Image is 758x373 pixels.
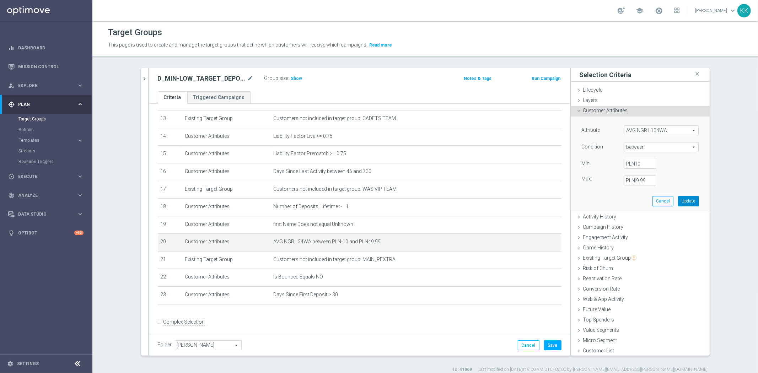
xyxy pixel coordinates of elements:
td: Existing Target Group [182,110,271,128]
label: Folder [158,342,172,348]
span: Days Since First Deposit > 30 [274,292,338,298]
button: Save [544,340,561,350]
div: Templates [19,138,77,142]
span: Game History [583,245,614,250]
div: Streams [18,146,92,156]
td: 18 [158,199,182,216]
td: Customer Attributes [182,146,271,163]
td: 17 [158,181,182,199]
a: Triggered Campaigns [187,91,251,104]
lable: Condition [582,144,603,150]
span: Micro Segment [583,337,617,343]
i: person_search [8,82,15,89]
a: Criteria [158,91,187,104]
div: Realtime Triggers [18,156,92,167]
label: Min: [582,160,591,167]
span: Campaign History [583,224,624,230]
i: chevron_right [141,75,148,82]
i: play_circle_outline [8,173,15,180]
div: Mission Control [8,57,84,76]
a: Dashboard [18,38,84,57]
div: Target Groups [18,114,92,124]
i: keyboard_arrow_right [77,101,84,108]
i: keyboard_arrow_right [77,82,84,89]
span: school [636,7,644,15]
span: Web & App Activity [583,296,624,302]
label: PLN [626,177,633,184]
td: 19 [158,216,182,234]
span: Customer Attributes [583,108,628,113]
span: This page is used to create and manage the target groups that define which customers will receive... [108,42,367,48]
button: chevron_right [141,68,148,89]
button: Read more [369,41,393,49]
button: lightbulb Optibot +10 [8,230,84,236]
td: 13 [158,110,182,128]
div: Explore [8,82,77,89]
a: Target Groups [18,116,74,122]
label: Group size [264,75,289,81]
td: 23 [158,287,182,304]
td: 21 [158,251,182,269]
td: Existing Target Group [182,251,271,269]
a: Actions [18,127,74,133]
a: Settings [17,362,39,366]
button: Templates keyboard_arrow_right [18,137,84,143]
div: Dashboard [8,38,84,57]
td: Customer Attributes [182,199,271,216]
div: Actions [18,124,92,135]
td: Customer Attributes [182,287,271,304]
span: Layers [583,97,598,103]
span: Customers not included in target group: CADETS TEAM [274,115,396,121]
span: AVG NGR L24WA between PLN-10 and PLN49.99 [274,239,381,245]
button: person_search Explore keyboard_arrow_right [8,83,84,88]
span: Number of Deposits, Lifetime >= 1 [274,204,349,210]
td: Customer Attributes [182,234,271,252]
div: Analyze [8,192,77,199]
label: Max: [582,175,592,182]
a: Streams [18,148,74,154]
button: equalizer Dashboard [8,45,84,51]
div: track_changes Analyze keyboard_arrow_right [8,193,84,198]
div: Execute [8,173,77,180]
span: Engagement Activity [583,234,628,240]
div: Plan [8,101,77,108]
span: Liability Factor Prematch >= 0.75 [274,151,346,157]
button: gps_fixed Plan keyboard_arrow_right [8,102,84,107]
td: 15 [158,146,182,163]
div: Optibot [8,223,84,242]
td: Customer Attributes [182,128,271,146]
button: play_circle_outline Execute keyboard_arrow_right [8,174,84,179]
span: Execute [18,174,77,179]
i: track_changes [8,192,15,199]
button: Notes & Tags [463,75,492,82]
span: Days Since Last Activity between 46 and 730 [274,168,372,174]
i: keyboard_arrow_right [77,211,84,217]
span: Risk of Churn [583,265,613,271]
td: Customer Attributes [182,216,271,234]
span: Templates [19,138,70,142]
span: Analyze [18,193,77,198]
div: KK [737,4,751,17]
span: Customer List [583,348,614,353]
span: Lifecycle [583,87,603,93]
button: Data Studio keyboard_arrow_right [8,211,84,217]
i: keyboard_arrow_right [77,173,84,180]
a: Mission Control [18,57,84,76]
i: keyboard_arrow_right [77,192,84,199]
td: 16 [158,163,182,181]
label: ID: 41069 [453,367,472,373]
td: 22 [158,269,182,287]
label: Last modified on [DATE] at 9:00 AM UTC+02:00 by [PERSON_NAME][EMAIL_ADDRESS][PERSON_NAME][DOMAIN_... [479,367,708,373]
button: Cancel [518,340,539,350]
button: Update [678,196,699,206]
button: Mission Control [8,64,84,70]
span: Conversion Rate [583,286,620,292]
span: Future Value [583,307,611,312]
td: Customer Attributes [182,163,271,181]
span: Customers not included in target group: WAS VIP TEAM [274,186,397,192]
div: Data Studio [8,211,77,217]
lable: Attribute [582,127,600,133]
